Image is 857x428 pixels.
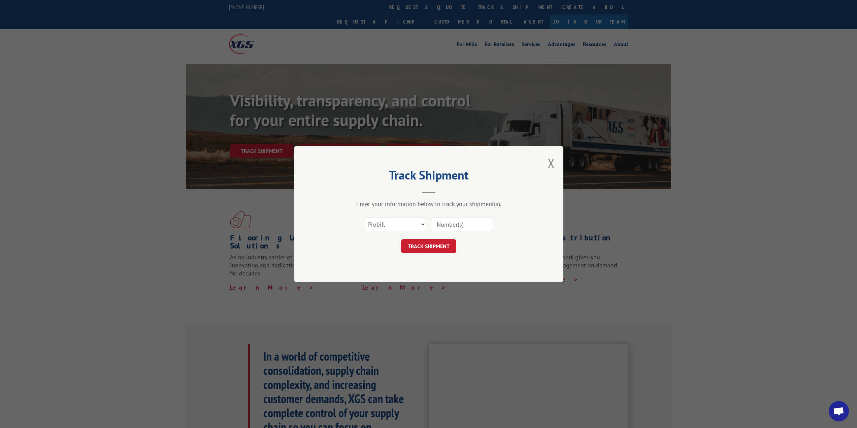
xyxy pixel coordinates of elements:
h2: Track Shipment [328,170,530,183]
input: Number(s) [431,217,493,231]
button: TRACK SHIPMENT [401,239,456,253]
button: Close modal [548,154,555,172]
div: Enter your information below to track your shipment(s). [328,200,530,208]
div: Open chat [829,401,849,421]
